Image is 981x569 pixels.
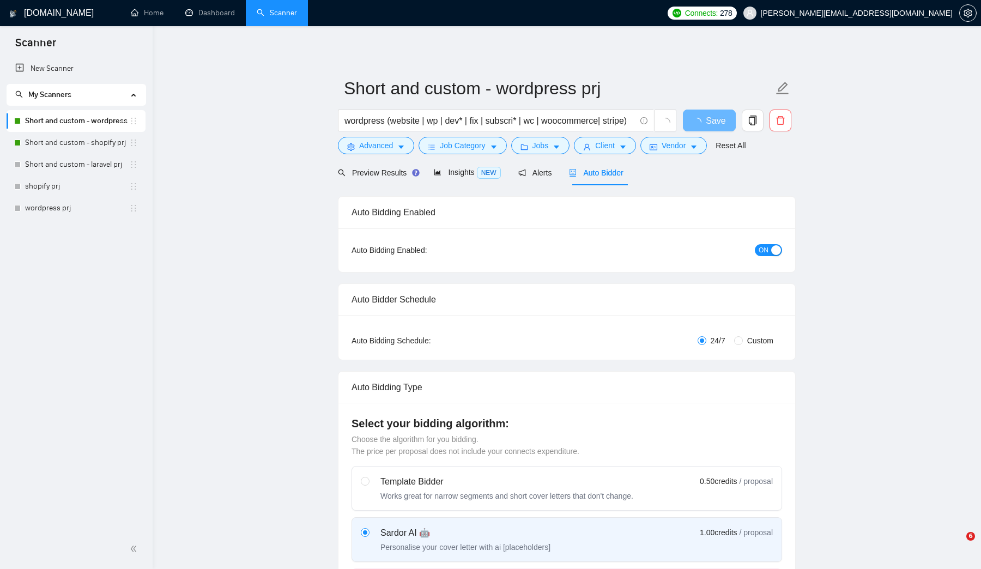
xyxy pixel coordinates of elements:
button: userClientcaret-down [574,137,636,154]
span: info-circle [640,117,647,124]
span: double-left [130,543,141,554]
button: delete [770,110,791,131]
span: setting [347,143,355,151]
span: copy [742,116,763,125]
span: loading [693,118,706,126]
span: holder [129,182,138,191]
button: barsJob Categorycaret-down [419,137,506,154]
li: wordpress prj [7,197,146,219]
span: 0.50 credits [700,475,737,487]
li: Short and custom - wordpress prj [7,110,146,132]
span: caret-down [397,143,405,151]
span: Scanner [7,35,65,58]
span: NEW [477,167,501,179]
span: caret-down [690,143,698,151]
span: 6 [966,532,975,541]
span: Alerts [518,168,552,177]
span: delete [770,116,791,125]
a: homeHome [131,8,163,17]
span: ON [759,244,768,256]
span: holder [129,117,138,125]
a: Short and custom - laravel prj [25,154,129,175]
div: Auto Bidding Type [352,372,782,403]
span: robot [569,169,577,177]
span: notification [518,169,526,177]
span: Custom [743,335,778,347]
span: loading [661,118,670,128]
input: Scanner name... [344,75,773,102]
span: user [583,143,591,151]
span: Preview Results [338,168,416,177]
div: Works great for narrow segments and short cover letters that don't change. [380,491,633,501]
span: search [338,169,346,177]
button: settingAdvancedcaret-down [338,137,414,154]
div: Auto Bidding Schedule: [352,335,495,347]
span: 1.00 credits [700,526,737,538]
span: bars [428,143,435,151]
div: Auto Bidding Enabled: [352,244,495,256]
button: Save [683,110,736,131]
span: / proposal [740,476,773,487]
span: area-chart [434,168,441,176]
a: wordpress prj [25,197,129,219]
img: logo [9,5,17,22]
span: Auto Bidder [569,168,623,177]
a: searchScanner [257,8,297,17]
a: New Scanner [15,58,137,80]
li: New Scanner [7,58,146,80]
span: Insights [434,168,500,177]
li: Short and custom - shopify prj [7,132,146,154]
a: dashboardDashboard [185,8,235,17]
a: shopify prj [25,175,129,197]
a: Reset All [716,140,746,152]
span: holder [129,138,138,147]
span: / proposal [740,527,773,538]
span: idcard [650,143,657,151]
span: edit [776,81,790,95]
span: holder [129,160,138,169]
span: folder [520,143,528,151]
span: 24/7 [706,335,730,347]
span: My Scanners [15,90,71,99]
span: user [746,9,754,17]
button: folderJobscaret-down [511,137,570,154]
span: Job Category [440,140,485,152]
span: Save [706,114,725,128]
button: copy [742,110,764,131]
div: Auto Bidding Enabled [352,197,782,228]
a: Short and custom - shopify prj [25,132,129,154]
span: Choose the algorithm for you bidding. The price per proposal does not include your connects expen... [352,435,579,456]
span: Vendor [662,140,686,152]
input: Search Freelance Jobs... [344,114,635,128]
div: Tooltip anchor [411,168,421,178]
span: Jobs [532,140,549,152]
span: Advanced [359,140,393,152]
span: Client [595,140,615,152]
span: caret-down [490,143,498,151]
span: caret-down [553,143,560,151]
iframe: Intercom live chat [944,532,970,558]
span: caret-down [619,143,627,151]
div: Template Bidder [380,475,633,488]
div: Personalise your cover letter with ai [placeholders] [380,542,550,553]
span: holder [129,204,138,213]
a: Short and custom - wordpress prj [25,110,129,132]
div: Sardor AI 🤖 [380,526,550,540]
li: Short and custom - laravel prj [7,154,146,175]
a: setting [959,9,977,17]
div: Auto Bidder Schedule [352,284,782,315]
h4: Select your bidding algorithm: [352,416,782,431]
img: upwork-logo.png [673,9,681,17]
button: idcardVendorcaret-down [640,137,707,154]
span: My Scanners [28,90,71,99]
span: Connects: [685,7,718,19]
button: setting [959,4,977,22]
span: 278 [720,7,732,19]
span: search [15,90,23,98]
li: shopify prj [7,175,146,197]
